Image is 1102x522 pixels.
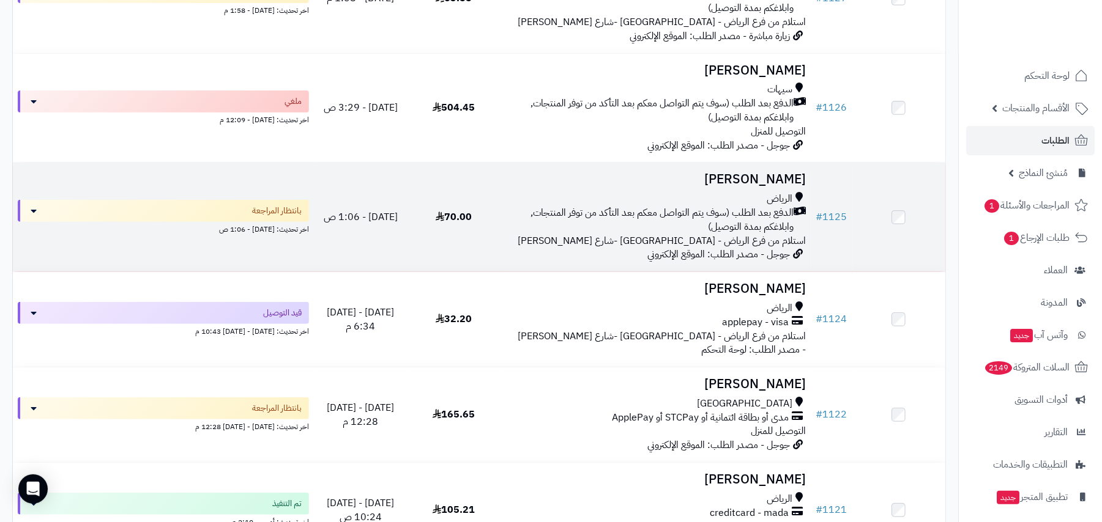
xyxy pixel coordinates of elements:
a: المدونة [966,288,1095,317]
span: المدونة [1041,294,1068,311]
a: المراجعات والأسئلة1 [966,191,1095,220]
span: أدوات التسويق [1015,391,1068,408]
span: الرياض [767,192,793,206]
span: تم التنفيذ [272,498,302,510]
a: #1124 [816,312,847,326]
span: 32.20 [436,312,472,326]
h3: [PERSON_NAME] [505,64,806,78]
span: الرياض [767,492,793,506]
span: # [816,312,823,326]
a: أدوات التسويق [966,385,1095,414]
span: 70.00 [436,210,472,224]
a: #1122 [816,407,847,422]
span: استلام من فرع الرياض - [GEOGRAPHIC_DATA] -شارع [PERSON_NAME] [518,233,806,248]
a: #1121 [816,502,847,517]
h3: [PERSON_NAME] [505,472,806,487]
span: قيد التوصيل [263,307,302,319]
span: الأقسام والمنتجات [1002,100,1070,117]
div: اخر تحديث: [DATE] - [DATE] 12:28 م [18,419,309,432]
h3: [PERSON_NAME] [505,377,806,391]
span: applepay - visa [723,315,789,329]
a: التطبيقات والخدمات [966,450,1095,479]
a: #1125 [816,210,847,224]
span: # [816,210,823,224]
span: الرياض [767,301,793,315]
a: الطلبات [966,126,1095,155]
span: 2149 [985,361,1012,375]
span: جديد [1010,329,1033,342]
span: التوصيل للمنزل [751,424,806,438]
span: التطبيقات والخدمات [993,456,1068,473]
div: اخر تحديث: [DATE] - [DATE] 10:43 م [18,324,309,337]
a: طلبات الإرجاع1 [966,223,1095,252]
span: استلام من فرع الرياض - [GEOGRAPHIC_DATA] -شارع [PERSON_NAME] [518,329,806,344]
span: المراجعات والأسئلة [983,197,1070,214]
h3: [PERSON_NAME] [505,282,806,296]
span: السلات المتروكة [984,359,1070,376]
span: [DATE] - [DATE] 12:28 م [327,400,395,429]
span: سيهات [768,83,793,97]
span: جوجل - مصدر الطلب: الموقع الإلكتروني [648,247,791,262]
span: وآتس آب [1009,326,1068,344]
span: التقارير [1044,424,1068,441]
span: بانتظار المراجعة [252,205,302,217]
a: العملاء [966,255,1095,285]
span: 504.45 [433,100,475,115]
span: جديد [997,491,1019,504]
span: # [816,100,823,115]
span: ملغي [285,95,302,108]
span: [DATE] - 3:29 ص [324,100,398,115]
span: جوجل - مصدر الطلب: الموقع الإلكتروني [648,138,791,153]
a: السلات المتروكة2149 [966,353,1095,382]
a: التقارير [966,417,1095,447]
span: 1 [1004,232,1019,245]
h3: [PERSON_NAME] [505,172,806,186]
span: تطبيق المتجر [996,488,1068,505]
a: تطبيق المتجرجديد [966,482,1095,512]
div: اخر تحديث: [DATE] - 1:06 ص [18,222,309,235]
span: [DATE] - [DATE] 6:34 م [327,305,395,334]
span: طلبات الإرجاع [1003,229,1070,246]
span: بانتظار المراجعة [252,402,302,414]
span: العملاء [1044,262,1068,279]
span: جوجل - مصدر الطلب: الموقع الإلكتروني [648,438,791,452]
span: التوصيل للمنزل [751,124,806,139]
div: Open Intercom Messenger [18,474,48,504]
span: الدفع بعد الطلب (سوف يتم التواصل معكم بعد التأكد من توفر المنتجات, وابلاغكم بمدة التوصيل) [505,97,794,125]
span: الدفع بعد الطلب (سوف يتم التواصل معكم بعد التأكد من توفر المنتجات, وابلاغكم بمدة التوصيل) [505,206,794,234]
td: - مصدر الطلب: لوحة التحكم [501,272,811,367]
span: الطلبات [1041,132,1070,149]
span: creditcard - mada [710,506,789,520]
span: [GEOGRAPHIC_DATA] [698,397,793,411]
span: 1 [985,199,999,213]
span: 165.65 [433,407,475,422]
span: # [816,502,823,517]
span: مدى أو بطاقة ائتمانية أو STCPay أو ApplePay [612,411,789,425]
span: استلام من فرع الرياض - [GEOGRAPHIC_DATA] -شارع [PERSON_NAME] [518,15,806,29]
div: اخر تحديث: [DATE] - 1:58 م [18,3,309,16]
span: 105.21 [433,502,475,517]
span: زيارة مباشرة - مصدر الطلب: الموقع الإلكتروني [630,29,791,43]
span: مُنشئ النماذج [1019,164,1068,182]
a: #1126 [816,100,847,115]
a: وآتس آبجديد [966,320,1095,350]
span: لوحة التحكم [1024,67,1070,84]
span: [DATE] - 1:06 ص [324,210,398,224]
span: # [816,407,823,422]
div: اخر تحديث: [DATE] - 12:09 م [18,112,309,125]
a: لوحة التحكم [966,61,1095,90]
